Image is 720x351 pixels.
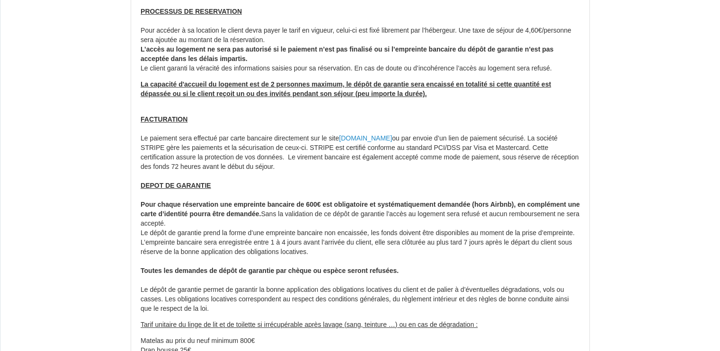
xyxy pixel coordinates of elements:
[141,201,580,218] strong: Pour chaque réservation une empreinte bancaire de 600€ est obligatoire et systématiquement demand...
[339,134,392,142] a: [DOMAIN_NAME]
[141,80,551,97] u: La capacité d'accueil du logement est de 2 personnes maximum, le dépôt de garantie sera encaissé ...
[141,105,580,314] p: Le paiement sera effectué par carte bancaire directement sur le site ou par envoie d’un lien de p...
[141,45,553,62] strong: L’accès au logement ne sera pas autorisé si le paiement n’est pas finalisé ou si l’empreinte banc...
[141,115,187,123] u: FACTURATION
[141,267,399,274] strong: Toutes les demandes de dépôt de garantie par chèque ou espèce seront refusées.
[141,8,242,15] u: PROCESSUS DE RESERVATION
[141,321,478,328] u: Tarif unitaire du linge de lit et de toilette si irrécupérable après lavage (sang, teinture …) ou...
[141,182,211,189] u: DEPOT DE GARANTIE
